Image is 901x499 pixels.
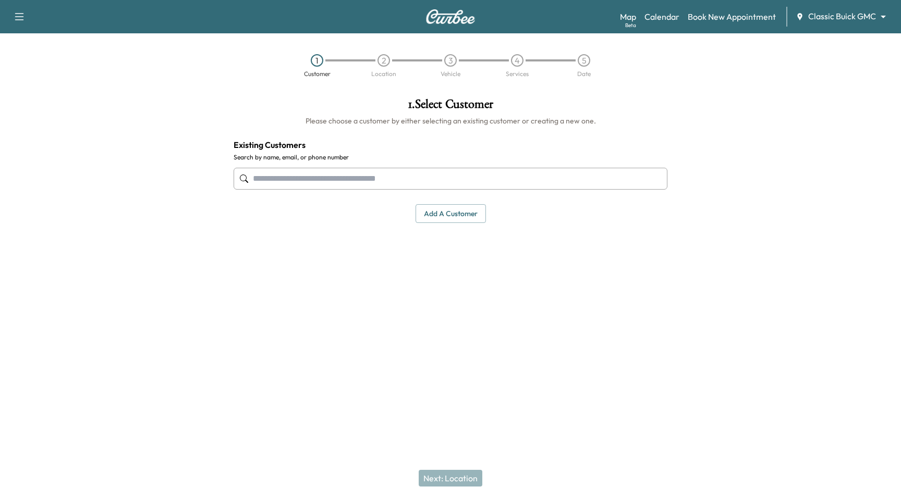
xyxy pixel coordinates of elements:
[311,54,323,67] div: 1
[578,54,590,67] div: 5
[688,10,776,23] a: Book New Appointment
[577,71,591,77] div: Date
[425,9,476,24] img: Curbee Logo
[304,71,331,77] div: Customer
[234,98,667,116] h1: 1 . Select Customer
[234,116,667,126] h6: Please choose a customer by either selecting an existing customer or creating a new one.
[808,10,876,22] span: Classic Buick GMC
[441,71,460,77] div: Vehicle
[644,10,679,23] a: Calendar
[506,71,529,77] div: Services
[378,54,390,67] div: 2
[511,54,523,67] div: 4
[234,139,667,151] h4: Existing Customers
[234,153,667,161] label: Search by name, email, or phone number
[371,71,396,77] div: Location
[620,10,636,23] a: MapBeta
[444,54,457,67] div: 3
[625,21,636,29] div: Beta
[416,204,486,223] button: Add a customer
